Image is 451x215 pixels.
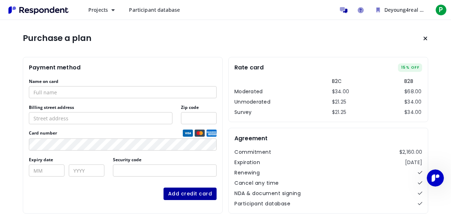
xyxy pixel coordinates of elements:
a: Message participants [336,3,351,17]
dd: $2,160.00 [399,148,422,156]
span: Participant database [129,6,180,13]
img: mastercard credit card logo [195,130,205,137]
h2: Agreement [234,134,268,143]
span: 15% OFF [398,63,423,72]
td: $21.25 [332,109,350,116]
dt: Expiration [234,159,260,166]
td: $34.00 [332,88,350,95]
label: Expiry date [29,157,53,163]
dt: Renewing [234,169,260,177]
dd: [DATE] [405,159,423,166]
label: Name on card [29,79,58,84]
th: Moderated [234,88,277,95]
dt: Participant database [234,200,290,208]
input: MM [29,164,64,177]
button: Projects [83,4,120,16]
a: Participant database [123,4,186,16]
button: P [434,4,448,16]
td: $34.00 [404,98,422,106]
h2: Payment method [29,63,81,72]
span: P [435,4,447,16]
input: YYYY [69,164,104,177]
button: Add credit card [164,188,217,200]
dt: Commitment [234,148,271,156]
td: $34.00 [404,109,422,116]
button: Deyoung4real Team [370,4,431,16]
h1: Purchase a plan [23,33,92,43]
span: Deyoung4real Team [384,6,433,13]
dt: Cancel any time [234,179,279,187]
img: Respondent [6,4,71,16]
dt: NDA & document signing [234,190,301,197]
a: Help and support [353,3,368,17]
h2: Rate card [234,63,264,72]
input: Full name [29,86,217,98]
td: $21.25 [332,98,350,106]
th: Survey [234,109,277,116]
span: Card number [29,130,181,136]
th: B2B [404,78,422,85]
th: B2C [332,78,350,85]
label: Billing street address [29,105,74,110]
input: Street address [29,112,172,124]
iframe: Intercom live chat [427,169,444,187]
th: Unmoderated [234,98,277,106]
label: Security code [113,157,141,163]
label: Zip code [181,105,199,110]
img: amex credit card logo [206,130,217,137]
button: Keep current plan [418,31,432,46]
td: $68.00 [404,88,422,95]
img: visa credit card logo [183,130,193,137]
span: Projects [88,6,108,13]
